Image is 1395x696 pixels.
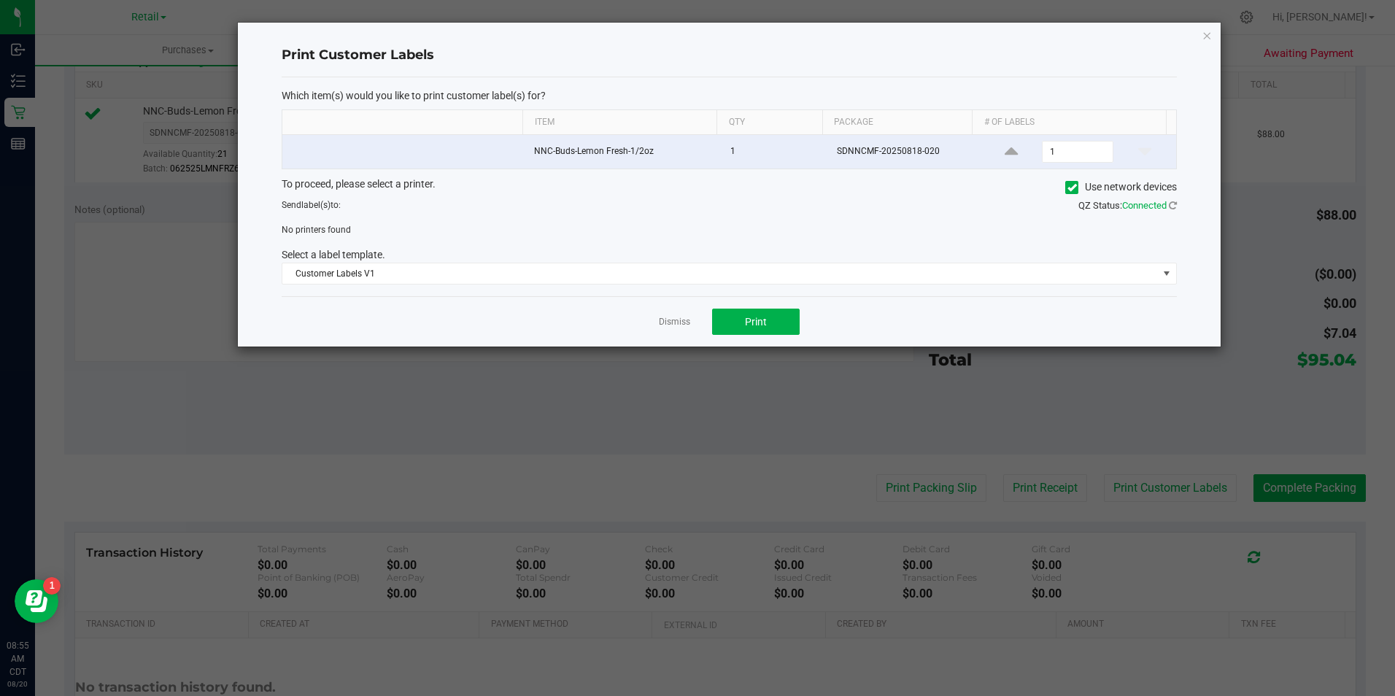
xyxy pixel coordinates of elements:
[722,135,828,169] td: 1
[659,316,690,328] a: Dismiss
[522,110,716,135] th: Item
[745,316,767,328] span: Print
[525,135,722,169] td: NNC-Buds-Lemon Fresh-1/2oz
[1078,200,1177,211] span: QZ Status:
[271,177,1188,198] div: To proceed, please select a printer.
[828,135,980,169] td: SDNNCMF-20250818-020
[301,200,331,210] span: label(s)
[282,263,1158,284] span: Customer Labels V1
[1122,200,1167,211] span: Connected
[282,46,1177,65] h4: Print Customer Labels
[822,110,972,135] th: Package
[716,110,822,135] th: Qty
[271,247,1188,263] div: Select a label template.
[282,225,351,235] span: No printers found
[282,200,341,210] span: Send to:
[15,579,58,623] iframe: Resource center
[43,577,61,595] iframe: Resource center unread badge
[282,89,1177,102] p: Which item(s) would you like to print customer label(s) for?
[972,110,1166,135] th: # of labels
[1065,179,1177,195] label: Use network devices
[712,309,800,335] button: Print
